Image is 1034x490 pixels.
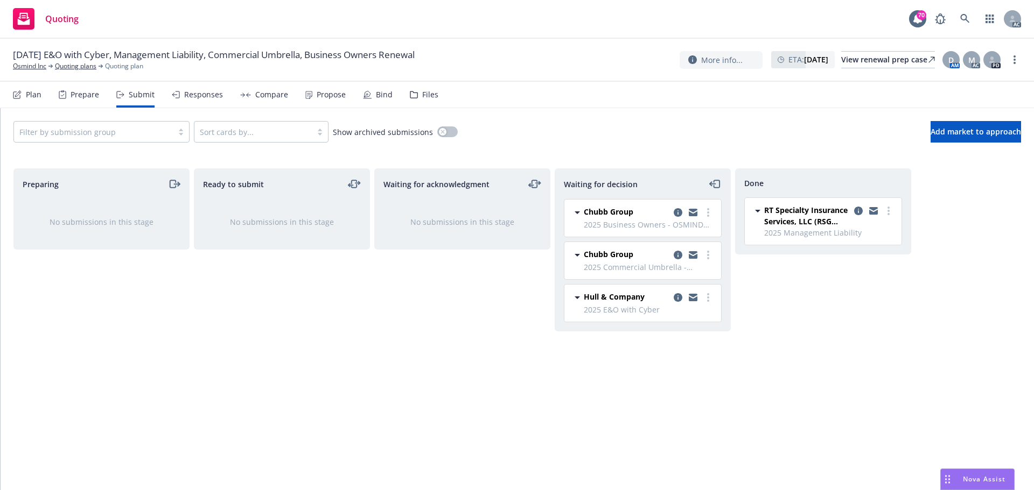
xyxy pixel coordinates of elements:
[841,51,935,68] a: View renewal prep case
[852,204,865,217] a: copy logging email
[422,90,438,99] div: Files
[672,248,684,261] a: copy logging email
[687,248,700,261] a: copy logging email
[376,90,393,99] div: Bind
[744,177,764,189] span: Done
[167,177,180,190] a: moveRight
[882,204,895,217] a: more
[764,227,895,238] span: 2025 Management Liability
[333,126,433,138] span: Show archived submissions
[764,204,850,227] span: RT Specialty Insurance Services, LLC (RSG Specialty, LLC)
[71,90,99,99] div: Prepare
[687,206,700,219] a: copy logging email
[105,61,143,71] span: Quoting plan
[317,90,346,99] div: Propose
[672,291,684,304] a: copy logging email
[203,179,264,190] span: Ready to submit
[528,177,541,190] a: moveLeftRight
[584,304,715,315] span: 2025 E&O with Cyber
[941,469,954,489] div: Drag to move
[917,10,926,20] div: 70
[31,216,172,228] div: No submissions in this stage
[584,219,715,230] span: 2025 Business Owners - OSMIND INC
[255,90,288,99] div: Compare
[672,206,684,219] a: copy logging email
[709,177,722,190] a: moveLeft
[184,90,223,99] div: Responses
[584,206,633,217] span: Chubb Group
[804,54,828,65] strong: [DATE]
[584,248,633,260] span: Chubb Group
[702,248,715,261] a: more
[45,15,79,23] span: Quoting
[702,291,715,304] a: more
[940,468,1015,490] button: Nova Assist
[701,54,743,66] span: More info...
[979,8,1001,30] a: Switch app
[687,291,700,304] a: copy logging email
[930,8,951,30] a: Report a Bug
[13,48,415,61] span: [DATE] E&O with Cyber, Management Liability, Commercial Umbrella, Business Owners Renewal
[702,206,715,219] a: more
[954,8,976,30] a: Search
[963,474,1005,484] span: Nova Assist
[931,121,1021,143] button: Add market to approach
[788,54,828,65] span: ETA :
[1008,53,1021,66] a: more
[867,204,880,217] a: copy logging email
[968,54,975,66] span: M
[9,4,83,34] a: Quoting
[55,61,96,71] a: Quoting plans
[383,179,490,190] span: Waiting for acknowledgment
[841,52,935,68] div: View renewal prep case
[948,54,954,66] span: D
[680,51,763,69] button: More info...
[129,90,155,99] div: Submit
[931,126,1021,137] span: Add market to approach
[564,179,638,190] span: Waiting for decision
[584,291,645,302] span: Hull & Company
[392,216,533,228] div: No submissions in this stage
[212,216,352,228] div: No submissions in this stage
[26,90,41,99] div: Plan
[23,179,59,190] span: Preparing
[584,261,715,273] span: 2025 Commercial Umbrella - OSMIND INC
[348,177,361,190] a: moveLeftRight
[13,61,46,71] a: Osmind Inc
